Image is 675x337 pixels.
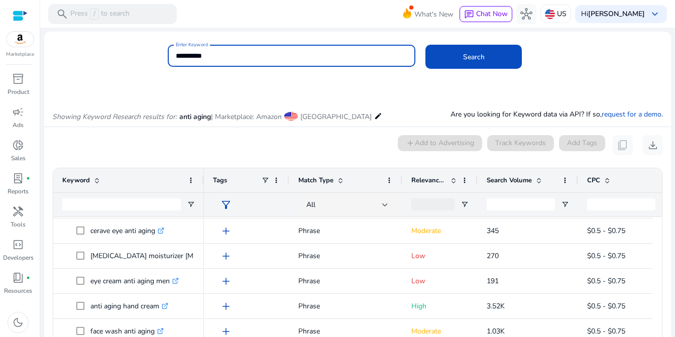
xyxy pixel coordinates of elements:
span: handyman [12,205,24,217]
p: [MEDICAL_DATA] moisturizer [MEDICAL_DATA] [90,246,251,266]
p: Low [411,246,469,266]
span: fiber_manual_record [26,276,30,280]
p: Product [8,87,29,96]
span: book_4 [12,272,24,284]
span: inventory_2 [12,73,24,85]
span: $0.5 - $0.75 [587,326,625,336]
button: chatChat Now [460,6,512,22]
span: Search [463,52,485,62]
p: US [557,5,567,23]
mat-label: Enter Keyword [176,41,208,48]
p: Resources [4,286,32,295]
mat-icon: edit [374,110,382,122]
span: add [220,300,232,312]
span: $0.5 - $0.75 [587,301,625,311]
input: CPC Filter Input [587,198,655,210]
p: Phrase [298,220,393,241]
span: $0.5 - $0.75 [587,276,625,286]
span: 270 [487,251,499,261]
span: [GEOGRAPHIC_DATA] [300,112,372,122]
p: High [411,296,469,316]
span: lab_profile [12,172,24,184]
p: Phrase [298,246,393,266]
span: dark_mode [12,316,24,328]
input: Keyword Filter Input [62,198,181,210]
span: $0.5 - $0.75 [587,226,625,236]
span: 191 [487,276,499,286]
button: Open Filter Menu [187,200,195,208]
img: us.svg [545,9,555,19]
p: Reports [8,187,29,196]
span: anti aging [179,112,211,122]
span: Search Volume [487,176,532,185]
input: Search Volume Filter Input [487,198,555,210]
span: chat [464,10,474,20]
p: eye cream anti aging men [90,271,179,291]
b: [PERSON_NAME] [588,9,645,19]
span: What's New [414,6,454,23]
a: request for a demo [602,109,661,119]
button: Open Filter Menu [561,200,569,208]
p: Ads [13,121,24,130]
span: keyboard_arrow_down [649,8,661,20]
i: Showing Keyword Research results for: [52,112,177,122]
img: amazon.svg [7,32,34,47]
p: Developers [3,253,34,262]
span: | Marketplace: Amazon [211,112,282,122]
span: add [220,225,232,237]
p: anti aging hand cream [90,296,168,316]
p: Phrase [298,296,393,316]
span: 3.52K [487,301,505,311]
button: Open Filter Menu [461,200,469,208]
span: donut_small [12,139,24,151]
span: $0.5 - $0.75 [587,251,625,261]
p: Sales [11,154,26,163]
p: Low [411,271,469,291]
p: Press to search [70,9,130,20]
span: Relevance Score [411,176,446,185]
p: Are you looking for Keyword data via API? If so, . [451,109,663,120]
span: Match Type [298,176,333,185]
span: / [90,9,99,20]
span: 1.03K [487,326,505,336]
button: Search [425,45,522,69]
p: Hi [581,11,645,18]
button: hub [516,4,536,24]
span: All [306,200,315,209]
span: download [647,139,659,151]
span: add [220,275,232,287]
span: hub [520,8,532,20]
button: Open Filter Menu [661,200,669,208]
p: cerave eye anti aging [90,220,164,241]
span: fiber_manual_record [26,176,30,180]
span: Chat Now [476,9,508,19]
span: 345 [487,226,499,236]
p: Tools [11,220,26,229]
span: CPC [587,176,600,185]
span: Keyword [62,176,90,185]
p: Moderate [411,220,469,241]
p: Marketplace [6,51,34,58]
span: campaign [12,106,24,118]
span: Tags [213,176,227,185]
span: add [220,250,232,262]
button: download [643,135,663,155]
span: search [56,8,68,20]
p: Phrase [298,271,393,291]
span: filter_alt [220,199,232,211]
span: code_blocks [12,239,24,251]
